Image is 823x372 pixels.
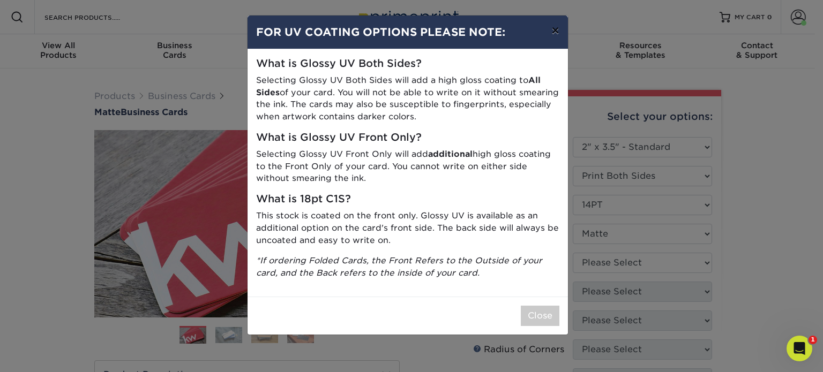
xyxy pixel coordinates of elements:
h4: FOR UV COATING OPTIONS PLEASE NOTE: [256,24,559,40]
span: 1 [809,336,817,344]
strong: additional [428,149,473,159]
i: *If ordering Folded Cards, the Front Refers to the Outside of your card, and the Back refers to t... [256,255,542,278]
p: Selecting Glossy UV Front Only will add high gloss coating to the Front Only of your card. You ca... [256,148,559,185]
p: This stock is coated on the front only. Glossy UV is available as an additional option on the car... [256,210,559,246]
h5: What is Glossy UV Front Only? [256,132,559,144]
strong: All Sides [256,75,541,97]
button: × [543,16,567,45]
button: Close [521,306,559,326]
p: Selecting Glossy UV Both Sides will add a high gloss coating to of your card. You will not be abl... [256,74,559,123]
iframe: Intercom live chat [787,336,812,361]
h5: What is Glossy UV Both Sides? [256,58,559,70]
h5: What is 18pt C1S? [256,193,559,206]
